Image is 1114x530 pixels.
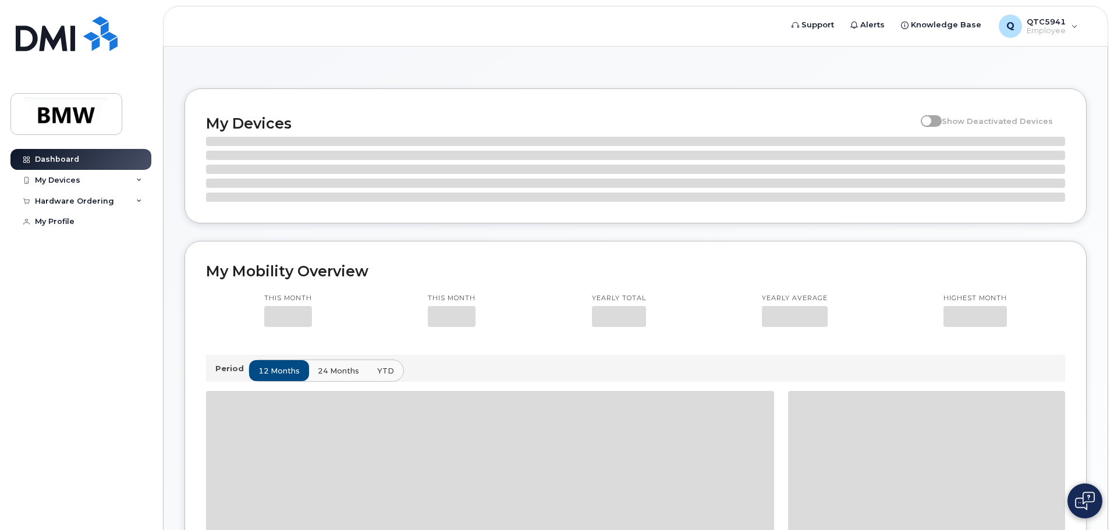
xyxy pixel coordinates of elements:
p: Highest month [943,294,1007,303]
p: Period [215,363,249,374]
span: 24 months [318,365,359,376]
input: Show Deactivated Devices [921,110,930,119]
h2: My Devices [206,115,915,132]
p: Yearly average [762,294,828,303]
img: Open chat [1075,492,1095,510]
span: Show Deactivated Devices [942,116,1053,126]
p: This month [428,294,476,303]
p: Yearly total [592,294,646,303]
span: YTD [377,365,394,376]
h2: My Mobility Overview [206,262,1065,280]
p: This month [264,294,312,303]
